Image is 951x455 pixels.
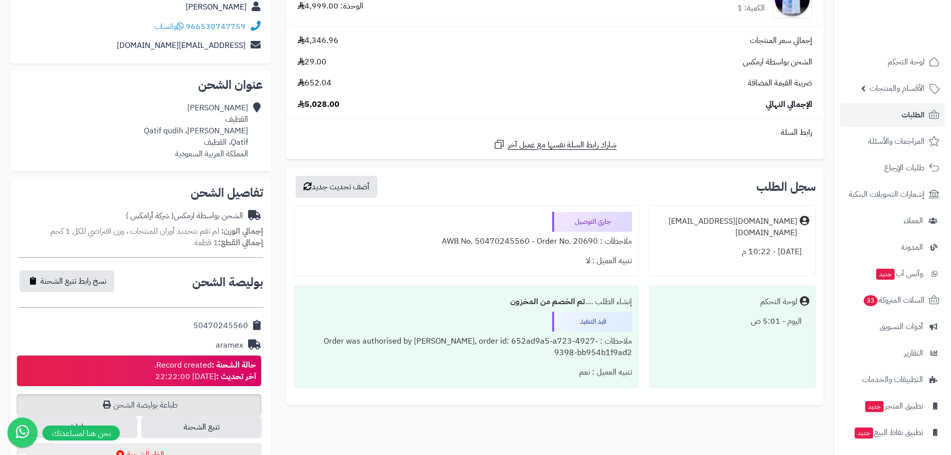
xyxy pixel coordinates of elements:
span: 652.04 [298,77,331,89]
div: رابط السلة [290,127,820,138]
h2: تفاصيل الشحن [18,187,263,199]
a: المدونة [840,235,945,259]
span: إشعارات التحويلات البنكية [849,187,925,201]
a: التطبيقات والخدمات [840,368,945,392]
span: جديد [876,269,895,280]
span: 4,346.96 [298,35,338,46]
div: الشحن بواسطة ارمكس [126,210,243,222]
span: شارك رابط السلة نفسها مع عميل آخر [508,139,617,151]
a: المراجعات والأسئلة [840,129,945,153]
button: أضف تحديث جديد [296,176,377,198]
a: الطلبات [840,103,945,127]
a: التقارير [840,341,945,365]
span: ( شركة أرامكس ) [126,210,174,222]
b: تم الخصم من المخزون [510,296,585,308]
h2: بوليصة الشحن [192,276,263,288]
span: تطبيق نقاط البيع [854,426,923,440]
span: العملاء [904,214,923,228]
span: جديد [865,401,884,412]
a: [PERSON_NAME] [186,1,247,13]
a: تطبيق المتجرجديد [840,394,945,418]
a: شارك رابط السلة نفسها مع عميل آخر [493,138,617,151]
small: 1 قطعة [194,237,263,249]
div: قيد التنفيذ [552,312,632,332]
a: أدوات التسويق [840,315,945,339]
a: ادارة [16,416,137,438]
a: لوحة التحكم [840,50,945,74]
span: الطلبات [902,108,925,122]
div: لوحة التحكم [760,296,797,308]
a: طلبات الإرجاع [840,156,945,180]
span: إجمالي سعر المنتجات [750,35,812,46]
span: الإجمالي النهائي [766,99,812,110]
span: التطبيقات والخدمات [862,373,923,387]
a: طباعة بوليصة الشحن [16,394,262,416]
a: السلات المتروكة33 [840,288,945,312]
strong: آخر تحديث : [216,371,256,383]
div: تنبيه العميل : لا [301,251,632,271]
span: 29.00 [298,56,326,68]
span: ضريبة القيمة المضافة [748,77,812,89]
div: Record created. [DATE] 22:22:00 [154,360,256,383]
div: اليوم - 5:01 ص [655,312,809,331]
a: العملاء [840,209,945,233]
div: [DATE] - 10:22 م [655,242,809,262]
span: لم تقم بتحديد أوزان للمنتجات ، وزن افتراضي للكل 1 كجم [50,225,219,237]
div: الوحدة: 4,999.00 [298,0,363,12]
div: aramex [216,340,243,351]
span: لوحة التحكم [888,55,925,69]
a: 966530747759 [186,20,246,32]
div: [PERSON_NAME] القطيف [PERSON_NAME]، Qatif qudih Qatif، القطيف المملكة العربية السعودية [144,102,248,159]
span: المراجعات والأسئلة [868,134,925,148]
div: إنشاء الطلب .... [301,292,632,312]
div: تنبيه العميل : نعم [301,363,632,382]
a: واتساب [154,20,184,32]
span: تطبيق المتجر [864,399,923,413]
span: السلات المتروكة [863,293,925,307]
a: [EMAIL_ADDRESS][DOMAIN_NAME] [117,39,246,51]
a: وآتس آبجديد [840,262,945,286]
span: 5,028.00 [298,99,339,110]
a: تتبع الشحنة [141,416,262,438]
button: نسخ رابط تتبع الشحنة [19,270,114,292]
strong: إجمالي الوزن: [221,225,263,237]
div: ملاحظات : AWB No. 50470245560 - Order No. 20690 [301,232,632,251]
span: وآتس آب [875,267,923,281]
div: الكمية: 1 [737,2,765,14]
h2: عنوان الشحن [18,79,263,91]
h3: سجل الطلب [756,181,816,193]
span: الشحن بواسطة ارمكس [743,56,812,68]
span: المدونة [901,240,923,254]
span: طلبات الإرجاع [884,161,925,175]
strong: حالة الشحنة : [212,359,256,371]
div: جاري التوصيل [552,212,632,232]
div: 50470245560 [193,320,248,332]
span: 33 [864,295,878,306]
span: التقارير [904,346,923,360]
span: أدوات التسويق [880,320,923,334]
strong: إجمالي القطع: [218,237,263,249]
span: نسخ رابط تتبع الشحنة [40,275,106,287]
a: تطبيق نقاط البيعجديد [840,421,945,445]
a: إشعارات التحويلات البنكية [840,182,945,206]
span: جديد [855,428,873,439]
span: الأقسام والمنتجات [870,81,925,95]
div: [DOMAIN_NAME][EMAIL_ADDRESS][DOMAIN_NAME] [655,216,797,239]
div: ملاحظات : Order was authorised by [PERSON_NAME], order id: 652ad9a5-a723-4927-9398-bb954b1f9ad2 [301,332,632,363]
